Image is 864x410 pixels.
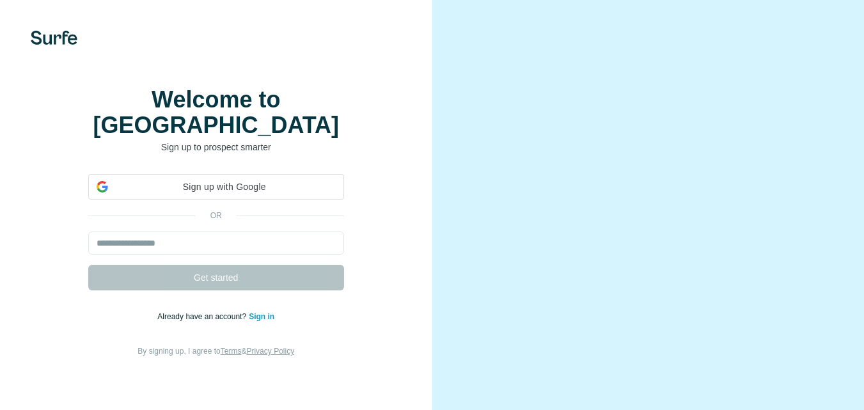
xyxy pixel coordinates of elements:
span: By signing up, I agree to & [137,347,294,356]
p: or [196,210,237,221]
p: Sign up to prospect smarter [88,141,344,154]
img: Surfe's logo [31,31,77,45]
a: Sign in [249,312,274,321]
span: Sign up with Google [113,180,336,194]
span: Already have an account? [157,312,249,321]
a: Privacy Policy [246,347,294,356]
a: Terms [221,347,242,356]
div: Sign up with Google [88,174,344,200]
h1: Welcome to [GEOGRAPHIC_DATA] [88,87,344,138]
